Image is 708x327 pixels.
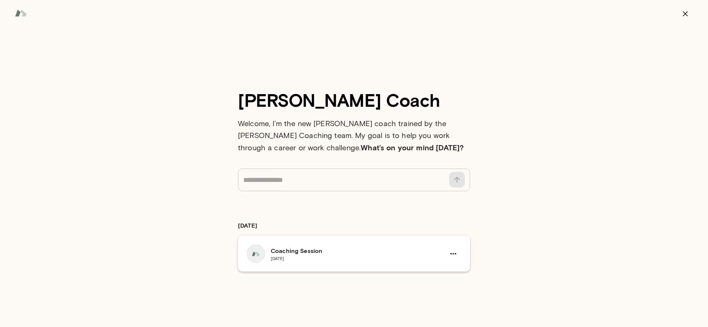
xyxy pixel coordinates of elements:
[238,236,470,272] a: Coaching Session[DATE]
[238,89,470,110] h3: [PERSON_NAME] Coach
[238,221,470,230] h6: [DATE]
[271,256,284,261] span: [DATE]
[361,143,464,152] b: What’s on your mind [DATE]?
[238,118,470,154] h6: Welcome, I’m the new [PERSON_NAME] coach trained by the [PERSON_NAME] Coaching team. My goal is t...
[15,6,27,20] img: Mento
[271,246,440,255] h6: Coaching Session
